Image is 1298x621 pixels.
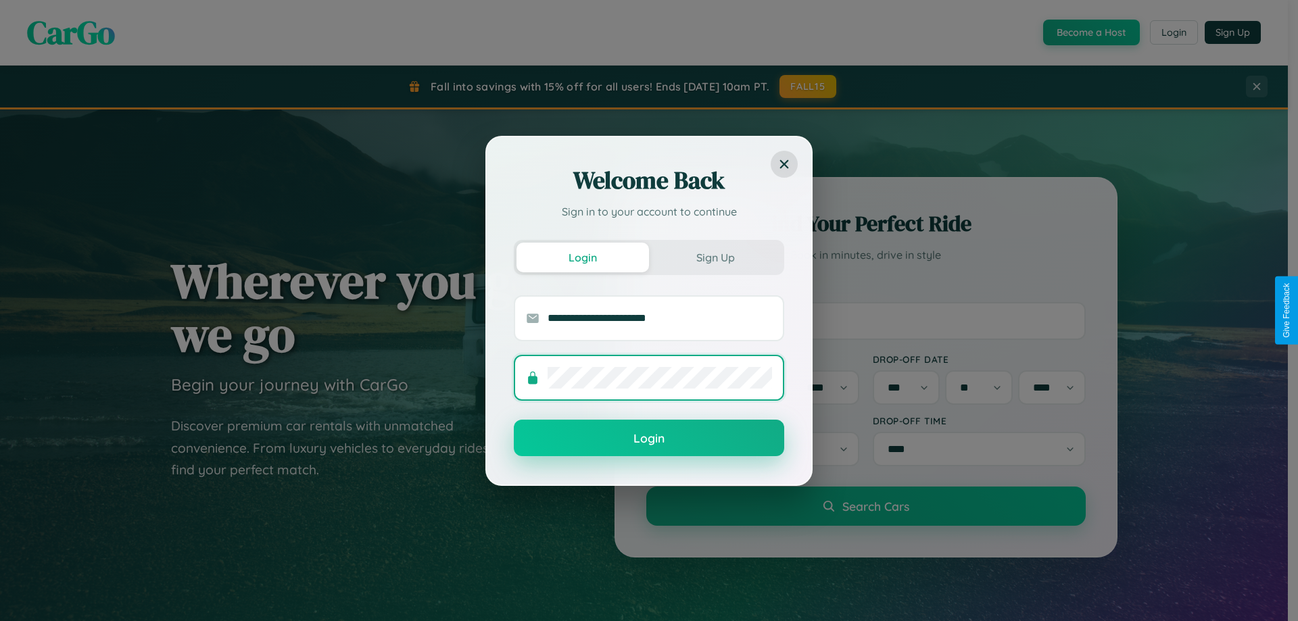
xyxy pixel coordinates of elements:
h2: Welcome Back [514,164,784,197]
button: Sign Up [649,243,782,272]
button: Login [514,420,784,456]
p: Sign in to your account to continue [514,203,784,220]
button: Login [516,243,649,272]
div: Give Feedback [1282,283,1291,338]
